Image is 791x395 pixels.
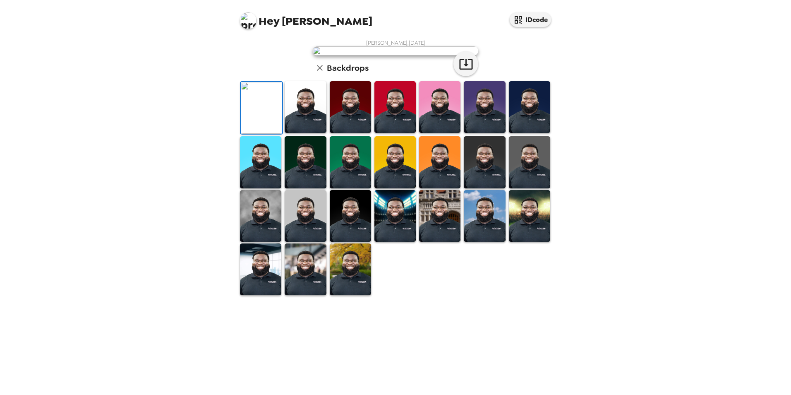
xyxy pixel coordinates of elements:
[240,8,372,27] span: [PERSON_NAME]
[259,14,279,29] span: Hey
[241,82,282,134] img: Original
[240,12,256,29] img: profile pic
[327,61,369,75] h6: Backdrops
[313,46,478,55] img: user
[510,12,551,27] button: IDcode
[366,39,425,46] span: [PERSON_NAME] , [DATE]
